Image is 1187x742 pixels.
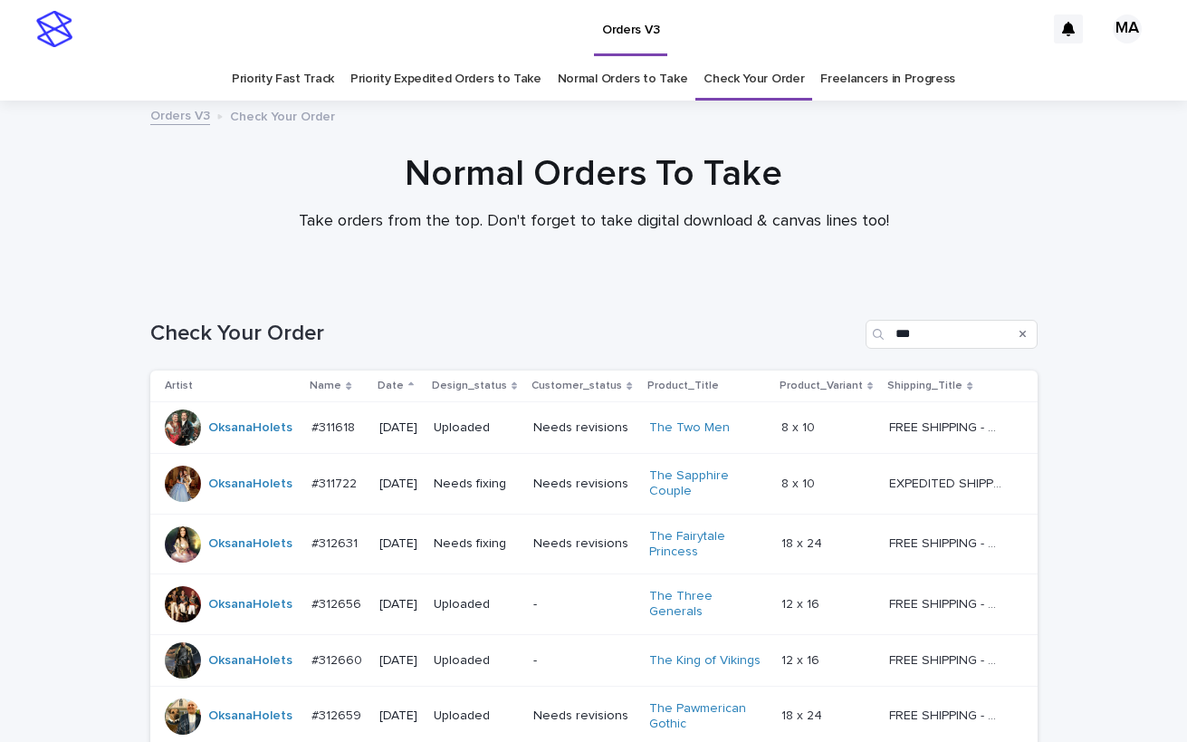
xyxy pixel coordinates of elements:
p: Needs revisions [533,420,635,436]
tr: OksanaHolets #311618#311618 [DATE]UploadedNeeds revisionsThe Two Men 8 x 108 x 10 FREE SHIPPING -... [150,402,1038,454]
p: [DATE] [379,420,419,436]
p: #311722 [311,473,360,492]
p: Product_Title [647,376,719,396]
p: FREE SHIPPING - preview in 1-2 business days, after your approval delivery will take 5-10 b.d. [889,705,1006,724]
p: [DATE] [379,536,419,552]
p: Product_Variant [780,376,863,396]
p: #312656 [311,593,365,612]
a: The Two Men [649,420,730,436]
div: MA [1113,14,1142,43]
p: 8 x 10 [781,417,818,436]
p: 18 x 24 [781,705,826,724]
p: [DATE] [379,597,419,612]
p: Design_status [432,376,507,396]
a: OksanaHolets [208,708,292,724]
p: Needs fixing [434,536,519,552]
p: Uploaded [434,597,519,612]
p: Uploaded [434,708,519,724]
a: OksanaHolets [208,597,292,612]
a: Freelancers in Progress [820,58,955,101]
p: Shipping_Title [887,376,962,396]
p: #312660 [311,650,366,669]
a: OksanaHolets [208,536,292,552]
a: The Fairytale Princess [649,529,762,560]
h1: Normal Orders To Take [150,152,1038,196]
a: The Sapphire Couple [649,468,762,499]
p: FREE SHIPPING - preview in 1-2 business days, after your approval delivery will take 5-10 b.d. [889,593,1006,612]
p: Uploaded [434,653,519,669]
a: OksanaHolets [208,653,292,669]
tr: OksanaHolets #311722#311722 [DATE]Needs fixingNeeds revisionsThe Sapphire Couple 8 x 108 x 10 EXP... [150,454,1038,515]
p: FREE SHIPPING - preview in 1-2 business days, after your approval delivery will take 5-10 b.d. [889,417,1006,436]
a: Priority Expedited Orders to Take [350,58,541,101]
p: - [533,597,635,612]
p: 12 x 16 [781,593,823,612]
p: EXPEDITED SHIPPING - preview in 1 business day; delivery up to 5 business days after your approval. [889,473,1006,492]
a: Check Your Order [704,58,804,101]
p: Needs revisions [533,477,635,492]
a: Priority Fast Track [232,58,334,101]
a: Normal Orders to Take [558,58,688,101]
p: #312659 [311,705,365,724]
p: Take orders from the top. Don't forget to take digital download & canvas lines too! [232,212,956,232]
p: FREE SHIPPING - preview in 1-2 business days, after your approval delivery will take 5-10 b.d. [889,533,1006,552]
a: Orders V3 [150,104,210,125]
p: Needs revisions [533,536,635,552]
tr: OksanaHolets #312660#312660 [DATE]Uploaded-The King of Vikings 12 x 1612 x 16 FREE SHIPPING - pre... [150,634,1038,686]
p: Customer_status [531,376,622,396]
p: FREE SHIPPING - preview in 1-2 business days, after your approval delivery will take 5-10 b.d. [889,650,1006,669]
p: #311618 [311,417,359,436]
p: Needs fixing [434,477,519,492]
tr: OksanaHolets #312656#312656 [DATE]Uploaded-The Three Generals 12 x 1612 x 16 FREE SHIPPING - prev... [150,574,1038,635]
tr: OksanaHolets #312631#312631 [DATE]Needs fixingNeeds revisionsThe Fairytale Princess 18 x 2418 x 2... [150,514,1038,574]
p: [DATE] [379,477,419,492]
p: Uploaded [434,420,519,436]
h1: Check Your Order [150,321,858,347]
p: Needs revisions [533,708,635,724]
p: Name [310,376,341,396]
p: 8 x 10 [781,473,818,492]
p: Artist [165,376,193,396]
a: OksanaHolets [208,477,292,492]
p: Check Your Order [230,105,335,125]
a: The Pawmerican Gothic [649,701,762,732]
p: 18 x 24 [781,533,826,552]
a: The Three Generals [649,589,762,620]
p: [DATE] [379,708,419,724]
p: Date [378,376,404,396]
p: 12 x 16 [781,650,823,669]
input: Search [866,320,1038,349]
p: - [533,653,635,669]
p: [DATE] [379,653,419,669]
p: #312631 [311,533,361,552]
a: OksanaHolets [208,420,292,436]
img: stacker-logo-s-only.png [36,11,72,47]
a: The King of Vikings [649,653,761,669]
